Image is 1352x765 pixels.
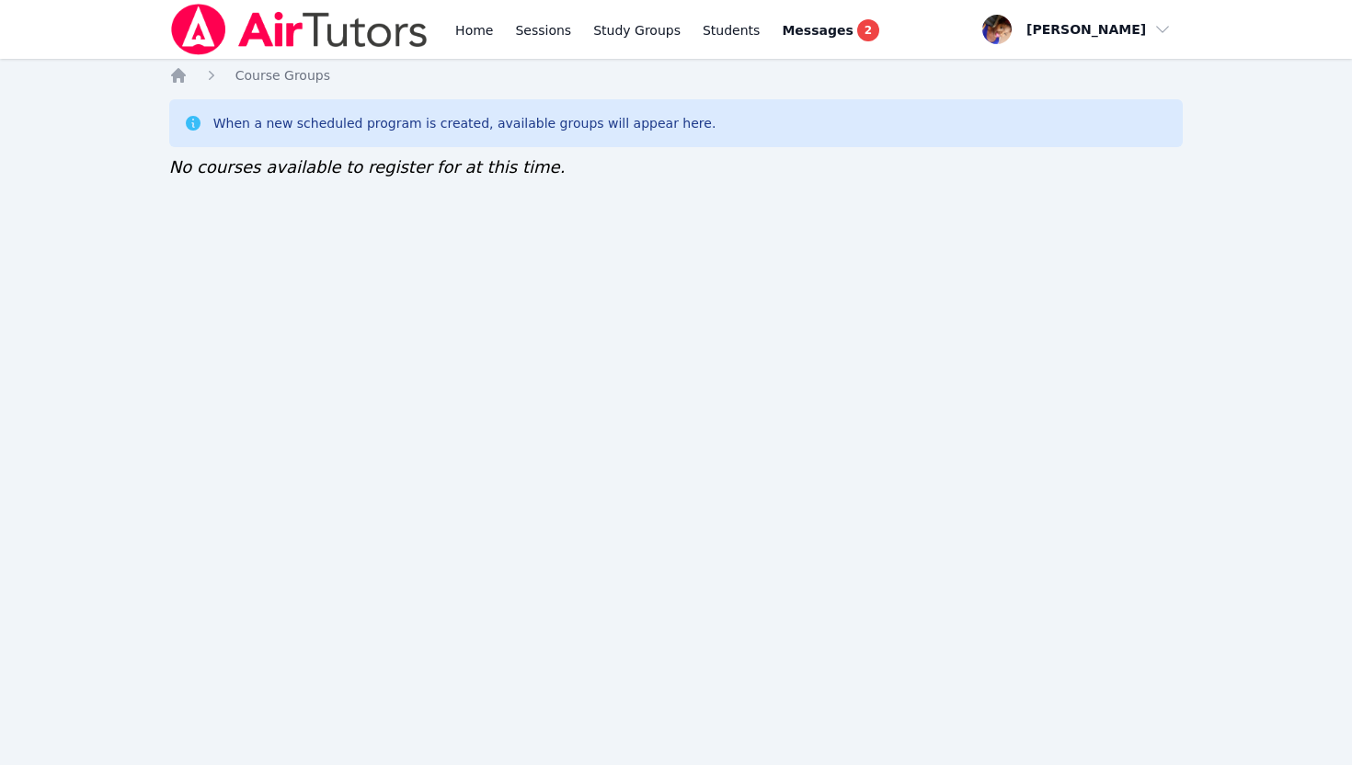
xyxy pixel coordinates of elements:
[235,66,330,85] a: Course Groups
[169,66,1184,85] nav: Breadcrumb
[857,19,879,41] span: 2
[782,21,853,40] span: Messages
[169,157,566,177] span: No courses available to register for at this time.
[169,4,430,55] img: Air Tutors
[213,114,716,132] div: When a new scheduled program is created, available groups will appear here.
[235,68,330,83] span: Course Groups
